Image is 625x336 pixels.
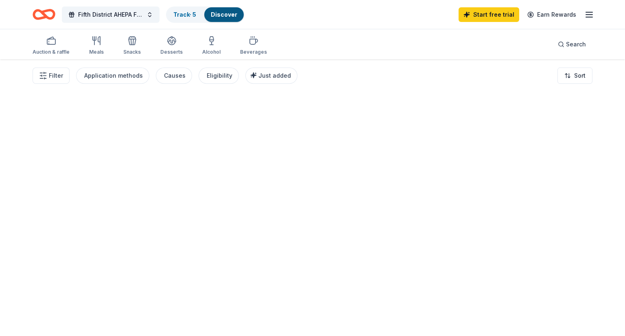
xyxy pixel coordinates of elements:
button: Causes [156,68,192,84]
div: Desserts [160,49,183,55]
span: Filter [49,71,63,81]
button: Application methods [76,68,149,84]
div: Eligibility [207,71,232,81]
button: Beverages [240,33,267,59]
button: Alcohol [202,33,221,59]
a: Track· 5 [173,11,196,18]
button: Track· 5Discover [166,7,245,23]
a: Home [33,5,55,24]
button: Meals [89,33,104,59]
button: Fifth District AHEPA Family [MEDICAL_DATA] Research Foundation Gala Celebration [62,7,160,23]
div: Auction & raffle [33,49,70,55]
a: Discover [211,11,237,18]
span: Sort [574,71,586,81]
a: Earn Rewards [522,7,581,22]
span: Just added [258,72,291,79]
button: Eligibility [199,68,239,84]
div: Causes [164,71,186,81]
button: Snacks [123,33,141,59]
span: Search [566,39,586,49]
button: Auction & raffle [33,33,70,59]
button: Filter [33,68,70,84]
button: Sort [557,68,592,84]
a: Start free trial [459,7,519,22]
div: Snacks [123,49,141,55]
div: Application methods [84,71,143,81]
span: Fifth District AHEPA Family [MEDICAL_DATA] Research Foundation Gala Celebration [78,10,143,20]
div: Beverages [240,49,267,55]
div: Meals [89,49,104,55]
button: Desserts [160,33,183,59]
div: Alcohol [202,49,221,55]
button: Search [551,36,592,52]
button: Just added [245,68,297,84]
